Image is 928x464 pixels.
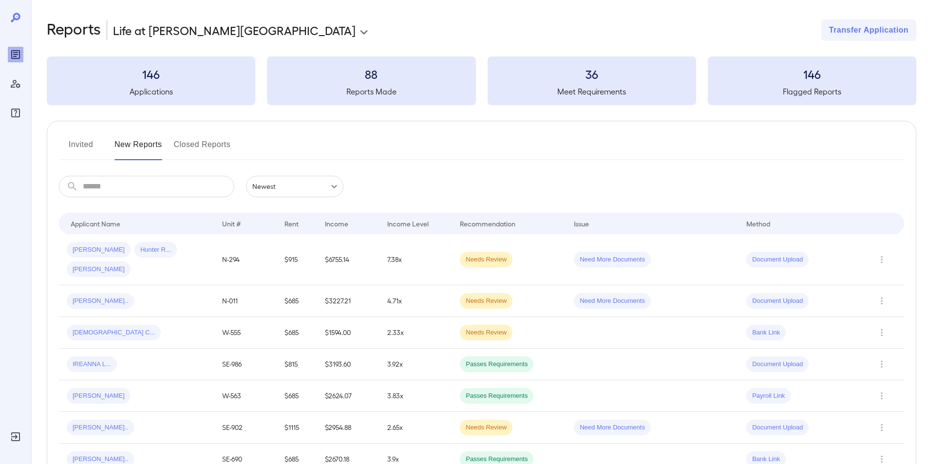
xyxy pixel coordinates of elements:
[222,218,241,229] div: Unit #
[874,356,890,372] button: Row Actions
[746,455,786,464] span: Bank Link
[8,105,23,121] div: FAQ
[379,380,452,412] td: 3.83x
[708,66,916,82] h3: 146
[460,255,512,264] span: Needs Review
[277,317,317,349] td: $685
[47,86,255,97] h5: Applications
[488,86,696,97] h5: Meet Requirements
[460,360,533,369] span: Passes Requirements
[277,285,317,317] td: $685
[317,317,379,349] td: $1594.00
[460,297,512,306] span: Needs Review
[67,265,131,274] span: [PERSON_NAME]
[488,66,696,82] h3: 36
[317,234,379,285] td: $6755.14
[460,218,515,229] div: Recommendation
[874,252,890,267] button: Row Actions
[379,285,452,317] td: 4.71x
[574,218,589,229] div: Issue
[67,455,134,464] span: [PERSON_NAME]..
[460,391,533,401] span: Passes Requirements
[114,137,162,160] button: New Reports
[325,218,348,229] div: Income
[574,297,651,306] span: Need More Documents
[277,349,317,380] td: $815
[746,328,786,337] span: Bank Link
[8,47,23,62] div: Reports
[460,423,512,432] span: Needs Review
[267,66,475,82] h3: 88
[746,255,809,264] span: Document Upload
[214,317,277,349] td: W-555
[387,218,429,229] div: Income Level
[214,285,277,317] td: N-011
[317,349,379,380] td: $3193.60
[47,66,255,82] h3: 146
[214,412,277,444] td: SE-902
[277,234,317,285] td: $915
[214,349,277,380] td: SE-986
[8,76,23,92] div: Manage Users
[47,19,101,41] h2: Reports
[460,328,512,337] span: Needs Review
[277,412,317,444] td: $1115
[708,86,916,97] h5: Flagged Reports
[379,349,452,380] td: 3.92x
[67,360,117,369] span: IREANNA L...
[67,391,131,401] span: [PERSON_NAME]
[874,388,890,404] button: Row Actions
[821,19,916,41] button: Transfer Application
[134,245,177,255] span: Hunter R...
[874,420,890,435] button: Row Actions
[317,412,379,444] td: $2954.88
[284,218,300,229] div: Rent
[746,360,809,369] span: Document Upload
[47,56,916,105] summary: 146Applications88Reports Made36Meet Requirements146Flagged Reports
[67,328,161,337] span: [DEMOGRAPHIC_DATA] C...
[874,325,890,340] button: Row Actions
[67,423,134,432] span: [PERSON_NAME]..
[246,176,343,197] div: Newest
[379,234,452,285] td: 7.38x
[746,391,791,401] span: Payroll Link
[67,297,134,306] span: [PERSON_NAME]..
[746,218,770,229] div: Method
[574,255,651,264] span: Need More Documents
[8,429,23,445] div: Log Out
[746,297,809,306] span: Document Upload
[460,455,533,464] span: Passes Requirements
[214,380,277,412] td: W-563
[379,412,452,444] td: 2.65x
[59,137,103,160] button: Invited
[71,218,120,229] div: Applicant Name
[113,22,356,38] p: Life at [PERSON_NAME][GEOGRAPHIC_DATA]
[67,245,131,255] span: [PERSON_NAME]
[379,317,452,349] td: 2.33x
[574,423,651,432] span: Need More Documents
[874,293,890,309] button: Row Actions
[317,380,379,412] td: $2624.07
[317,285,379,317] td: $3227.21
[746,423,809,432] span: Document Upload
[174,137,231,160] button: Closed Reports
[267,86,475,97] h5: Reports Made
[277,380,317,412] td: $685
[214,234,277,285] td: N-294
